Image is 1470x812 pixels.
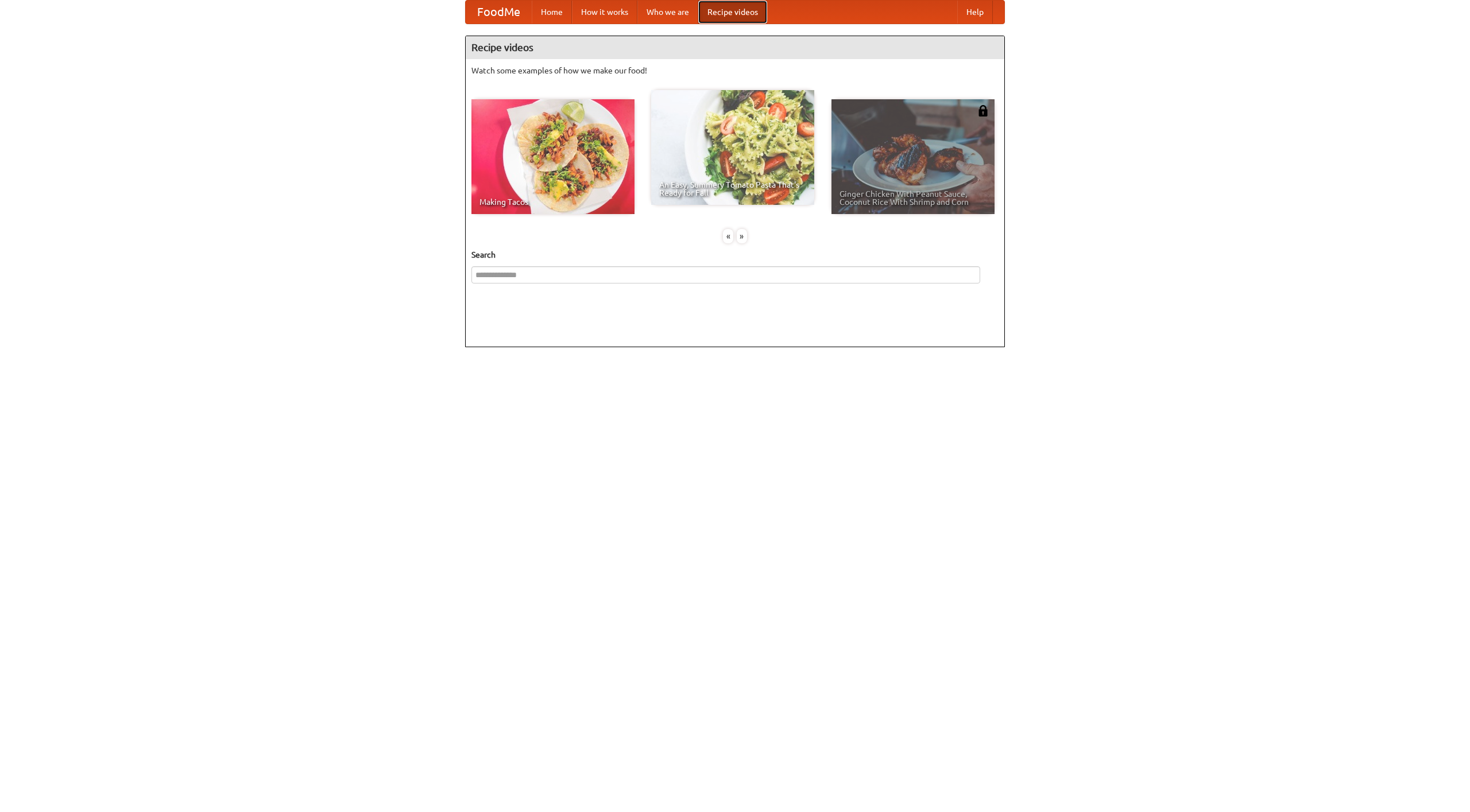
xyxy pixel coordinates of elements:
h4: Recipe videos [466,36,1004,59]
p: Watch some examples of how we make our food! [471,65,999,76]
img: 483408.png [977,105,989,116]
a: How it works [572,1,637,24]
div: » [737,229,747,243]
div: « [723,229,733,243]
a: Help [957,1,993,24]
a: Recipe videos [698,1,767,24]
a: FoodMe [466,1,532,24]
a: Home [532,1,572,24]
a: Who we are [637,1,698,24]
a: An Easy, Summery Tomato Pasta That's Ready for Fall [651,90,814,205]
a: Making Tacos [471,99,635,214]
h5: Search [471,249,999,261]
span: Making Tacos [479,198,626,206]
span: An Easy, Summery Tomato Pasta That's Ready for Fall [659,181,806,197]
